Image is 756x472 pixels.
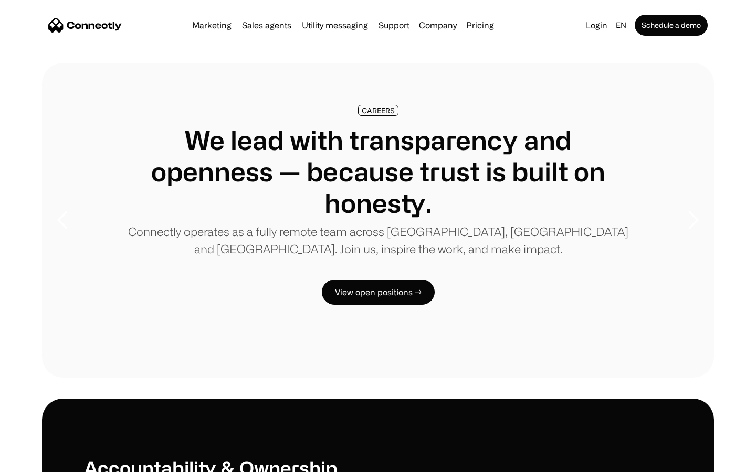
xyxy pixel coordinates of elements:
a: View open positions → [322,280,435,305]
aside: Language selected: English [10,453,63,468]
div: Company [419,18,457,33]
div: CAREERS [362,106,395,114]
a: Login [582,18,612,33]
p: Connectly operates as a fully remote team across [GEOGRAPHIC_DATA], [GEOGRAPHIC_DATA] and [GEOGRA... [126,223,630,258]
a: Utility messaging [298,21,372,29]
a: Sales agents [238,21,296,29]
div: en [616,18,626,33]
h1: We lead with transparency and openness — because trust is built on honesty. [126,124,630,219]
a: Pricing [462,21,498,29]
a: Marketing [188,21,236,29]
a: Schedule a demo [635,15,708,36]
ul: Language list [21,454,63,468]
a: Support [374,21,414,29]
